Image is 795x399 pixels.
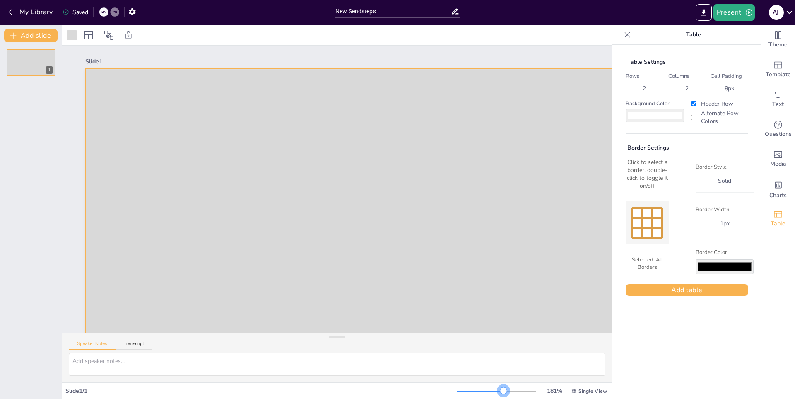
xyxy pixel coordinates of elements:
label: Border Style [696,163,754,171]
div: solid [713,175,736,186]
div: Click to select a border, double-click to toggle it on/off [626,158,669,190]
label: Border Width [696,206,754,213]
span: Text [772,100,784,109]
div: 2 [639,85,649,92]
div: Bottom Border (Double-click to toggle) [632,237,662,239]
div: Add a table [761,204,795,234]
div: 1 px [715,218,735,229]
label: Cell Padding [711,73,748,80]
div: 8 px [721,85,737,92]
div: Add charts and graphs [761,174,795,204]
span: Table [771,219,785,228]
div: Selected: All Borders [626,253,669,274]
label: Rows [626,73,663,80]
span: Position [104,30,114,40]
div: 2 [682,85,692,92]
span: Theme [768,40,788,49]
button: Transcript [116,341,152,350]
button: a f [769,4,784,21]
label: Background Color [626,100,684,107]
span: Single View [578,388,607,394]
div: Get real-time input from your audience [761,114,795,144]
div: Add images, graphics, shapes or video [761,144,795,174]
div: Border Settings [626,144,748,152]
button: My Library [6,5,56,19]
label: Border Color [696,249,754,256]
div: Right Border (Double-click to toggle) [661,208,663,238]
div: Saved [63,8,88,16]
div: Slide 1 / 1 [65,387,457,395]
div: Add ready made slides [761,55,795,85]
div: Left Border (Double-click to toggle) [631,208,633,238]
span: Media [770,160,786,169]
div: Add text boxes [761,85,795,114]
div: Table Settings [626,58,748,66]
label: Columns [668,73,706,80]
button: Add table [626,284,748,296]
div: Inner Vertical Borders (Double-click to toggle) [641,208,643,238]
input: Alternate Row Colors [691,115,696,120]
label: Header Row [689,100,748,108]
span: Charts [769,191,787,200]
div: 181 % [544,387,564,395]
div: Change the overall theme [761,25,795,55]
input: Insert title [335,5,451,17]
input: Header Row [691,101,696,106]
div: Top Border (Double-click to toggle) [632,207,662,209]
button: Add slide [4,29,58,42]
div: a f [769,5,784,20]
div: 1 [46,66,53,74]
label: Alternate Row Colors [689,109,748,125]
span: Template [766,70,791,79]
button: Present [713,4,755,21]
span: Questions [765,130,792,139]
div: Layout [82,29,95,42]
div: Inner Vertical Borders (Double-click to toggle) [651,208,653,238]
p: Table [634,25,753,45]
div: Inner Horizontal Borders (Double-click to toggle) [632,217,662,219]
div: Inner Horizontal Borders (Double-click to toggle) [632,227,662,229]
button: Export to PowerPoint [696,4,712,21]
button: Speaker Notes [69,341,116,350]
div: 1 [7,49,55,76]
